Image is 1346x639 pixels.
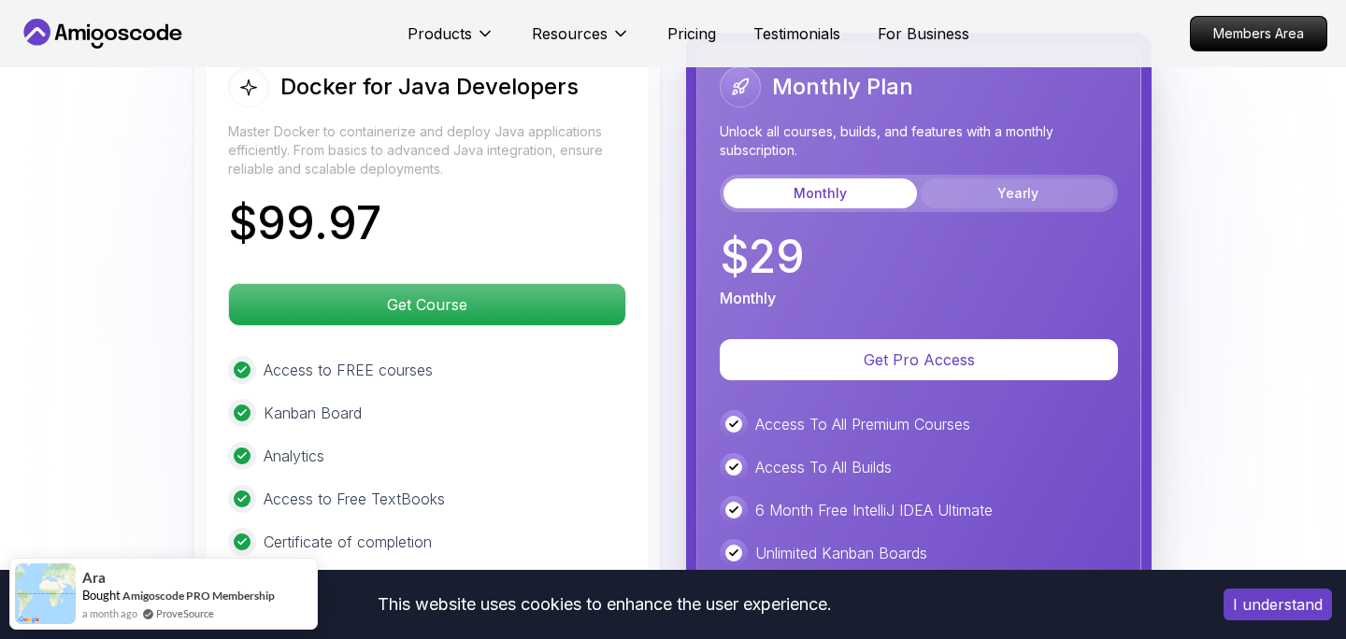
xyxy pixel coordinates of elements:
div: This website uses cookies to enhance the user experience. [14,584,1196,625]
p: Access to FREE courses [264,359,433,381]
p: Get Course [229,284,625,325]
a: Amigoscode PRO Membership [122,589,275,603]
button: Accept cookies [1224,589,1332,620]
h2: Monthly Plan [772,72,913,102]
p: Access To All Premium Courses [755,413,970,435]
p: Kanban Board [264,402,362,424]
span: Bought [82,588,121,603]
p: 6 Month Free IntelliJ IDEA Ultimate [755,499,993,521]
p: Access to Free TextBooks [264,488,445,510]
p: Monthly [720,287,776,309]
button: Get Pro Access [720,339,1118,380]
p: Unlimited Kanban Boards [755,542,927,564]
a: Members Area [1190,16,1327,51]
p: Members Area [1191,17,1326,50]
p: Analytics [264,445,324,467]
p: Access To All Builds [755,456,892,478]
a: Get Pro Access [720,350,1118,369]
a: Testimonials [753,22,840,45]
a: ProveSource [156,605,214,621]
span: Ara [82,570,106,586]
p: $ 29 [720,234,805,279]
p: Unlock all courses, builds, and features with a monthly subscription. [720,122,1118,160]
p: Certificate of completion [264,531,432,553]
h2: Docker for Java Developers [280,72,579,102]
a: Get Course [228,295,626,314]
span: a month ago [82,605,137,621]
a: Pricing [667,22,716,45]
p: Products [408,22,472,45]
img: provesource social proof notification image [15,563,76,624]
p: $ 99.97 [228,201,381,246]
button: Resources [532,22,630,60]
button: Get Course [228,283,626,326]
button: Products [408,22,494,60]
a: For Business [878,22,969,45]
p: Resources [532,22,608,45]
button: Monthly [723,178,917,208]
button: Yearly [921,178,1114,208]
p: Master Docker to containerize and deploy Java applications efficiently. From basics to advanced J... [228,122,626,178]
